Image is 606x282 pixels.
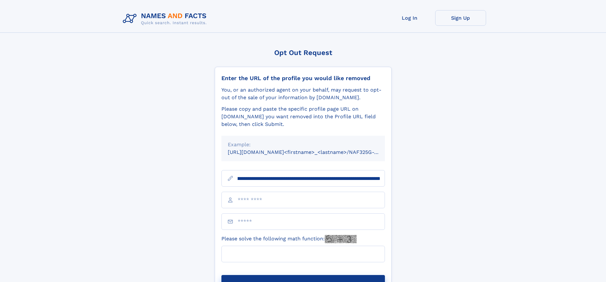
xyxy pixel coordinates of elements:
[215,49,392,57] div: Opt Out Request
[221,235,357,243] label: Please solve the following math function:
[221,105,385,128] div: Please copy and paste the specific profile page URL on [DOMAIN_NAME] you want removed into the Pr...
[120,10,212,27] img: Logo Names and Facts
[435,10,486,26] a: Sign Up
[228,149,397,155] small: [URL][DOMAIN_NAME]<firstname>_<lastname>/NAF325G-xxxxxxxx
[221,86,385,101] div: You, or an authorized agent on your behalf, may request to opt-out of the sale of your informatio...
[228,141,379,148] div: Example:
[384,10,435,26] a: Log In
[221,75,385,82] div: Enter the URL of the profile you would like removed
